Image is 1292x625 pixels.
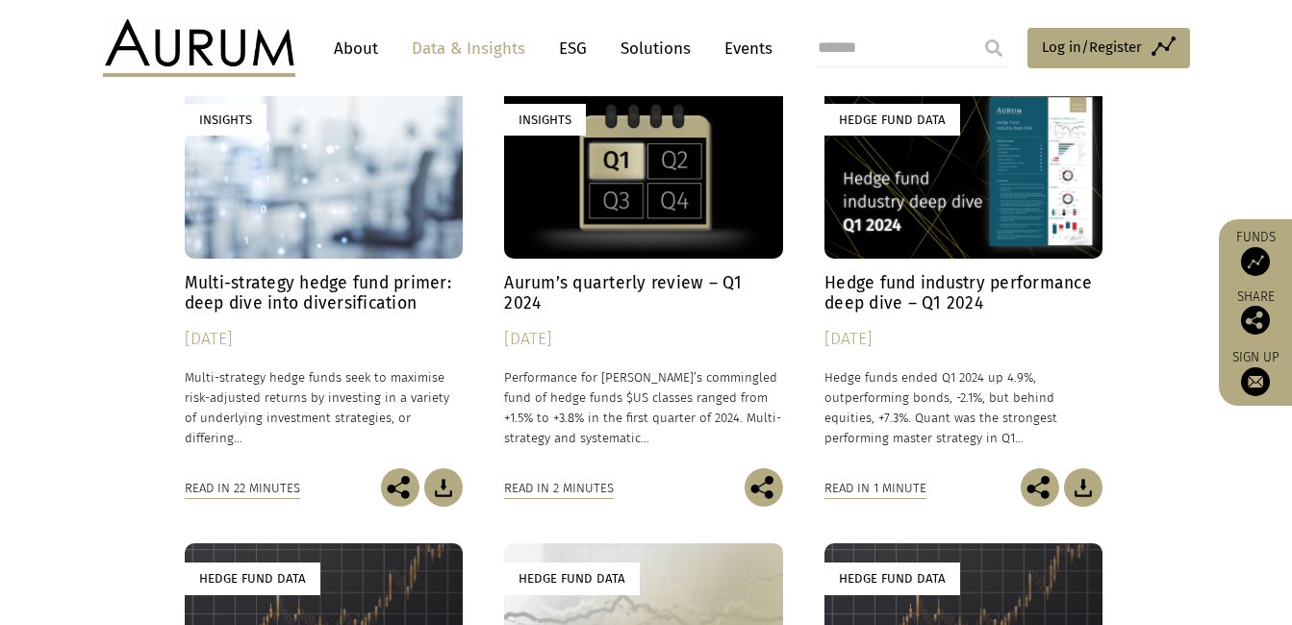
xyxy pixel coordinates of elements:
[824,367,1102,449] p: Hedge funds ended Q1 2024 up 4.9%, outperforming bonds, -2.1%, but behind equities, +7.3%. Quant ...
[824,562,960,594] div: Hedge Fund Data
[424,468,463,507] img: Download Article
[504,326,782,353] div: [DATE]
[824,326,1102,353] div: [DATE]
[1064,468,1102,507] img: Download Article
[185,367,463,449] p: Multi-strategy hedge funds seek to maximise risk-adjusted returns by investing in a variety of un...
[1241,247,1270,276] img: Access Funds
[1229,229,1282,276] a: Funds
[745,468,783,507] img: Share this post
[1042,36,1142,59] span: Log in/Register
[185,85,463,468] a: Insights Multi-strategy hedge fund primer: deep dive into diversification [DATE] Multi-strategy h...
[1021,468,1059,507] img: Share this post
[185,273,463,313] h4: Multi-strategy hedge fund primer: deep dive into diversification
[1229,349,1282,396] a: Sign up
[504,367,782,449] p: Performance for [PERSON_NAME]’s commingled fund of hedge funds $US classes ranged from +1.5% to +...
[504,478,614,499] div: Read in 2 minutes
[1229,290,1282,335] div: Share
[504,104,586,136] div: Insights
[1027,28,1190,68] a: Log in/Register
[549,31,596,66] a: ESG
[1241,367,1270,396] img: Sign up to our newsletter
[185,104,266,136] div: Insights
[381,468,419,507] img: Share this post
[611,31,700,66] a: Solutions
[824,85,1102,468] a: Hedge Fund Data Hedge fund industry performance deep dive – Q1 2024 [DATE] Hedge funds ended Q1 2...
[824,478,926,499] div: Read in 1 minute
[1241,306,1270,335] img: Share this post
[185,478,300,499] div: Read in 22 minutes
[504,273,782,313] h4: Aurum’s quarterly review – Q1 2024
[504,562,640,594] div: Hedge Fund Data
[715,31,773,66] a: Events
[103,19,295,77] img: Aurum
[504,85,782,468] a: Insights Aurum’s quarterly review – Q1 2024 [DATE] Performance for [PERSON_NAME]’s commingled fun...
[824,104,960,136] div: Hedge Fund Data
[185,562,320,594] div: Hedge Fund Data
[324,31,388,66] a: About
[402,31,535,66] a: Data & Insights
[185,326,463,353] div: [DATE]
[975,29,1013,67] input: Submit
[824,273,1102,313] h4: Hedge fund industry performance deep dive – Q1 2024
